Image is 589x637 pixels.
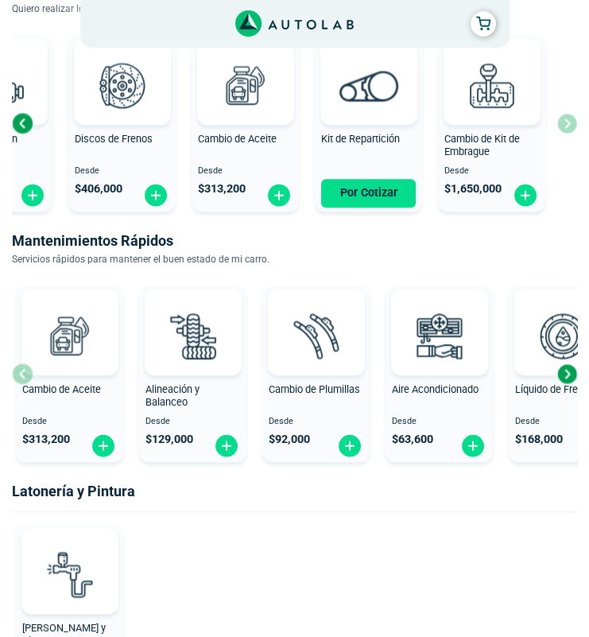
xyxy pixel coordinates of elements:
button: Cambio de Aceite Desde $313,200 [192,35,299,212]
img: frenos2-v3.svg [87,50,157,120]
button: Kit de Repartición Por Cotizar [315,35,422,212]
img: cambio_de_aceite-v3.svg [34,301,104,371]
span: Alineación y Balanceo [145,383,200,409]
img: aire_acondicionado-v3.svg [404,301,474,371]
div: Previous slide [10,111,34,135]
img: cambio_de_aceite-v3.svg [210,50,280,120]
p: Quiero realizar los servicios que le tocan a mi vehículo por tiempo o Kilometraje [12,2,577,16]
button: Discos de Frenos Desde $406,000 [68,35,176,212]
img: fi_plus-circle2.svg [266,183,292,208]
button: Alineación y Balanceo Desde $129,000 [139,285,246,462]
span: Cambio de Aceite [22,383,101,395]
span: $ 168,000 [515,433,563,446]
img: fi_plus-circle2.svg [20,183,45,208]
button: Aire Acondicionado Desde $63,600 [386,285,493,462]
span: $ 1,650,000 [444,182,502,196]
span: Desde [444,166,539,177]
button: Cambio de Aceite Desde $313,200 [16,285,123,462]
img: AD0BCuuxAAAAAElFTkSuQmCC [46,531,94,579]
img: latoneria_y_pintura-v3.svg [34,540,104,610]
span: $ 129,000 [145,433,193,446]
span: Desde [392,417,486,427]
img: fi_plus-circle2.svg [513,183,538,208]
span: $ 63,600 [392,433,433,446]
span: Aire Acondicionado [392,383,479,395]
img: AD0BCuuxAAAAAElFTkSuQmCC [345,42,393,90]
img: AD0BCuuxAAAAAElFTkSuQmCC [46,293,94,340]
span: Desde [75,166,169,177]
img: fi_plus-circle2.svg [143,183,169,208]
span: $ 406,000 [75,182,122,196]
span: Cambio de Plumillas [269,383,360,395]
span: Desde [22,417,117,427]
img: AD0BCuuxAAAAAElFTkSuQmCC [169,293,217,340]
span: $ 313,200 [22,433,70,446]
p: Servicios rápidos para mantener el buen estado de mi carro. [12,252,577,266]
span: Cambio de Kit de Embrague [444,133,520,158]
img: fi_plus-circle2.svg [214,433,239,458]
img: plumillas-v3.svg [281,301,351,371]
div: Next slide [555,362,579,386]
img: fi_plus-circle2.svg [91,433,116,458]
a: Link al sitio de autolab [235,15,354,30]
img: fi_plus-circle2.svg [337,433,362,458]
img: AD0BCuuxAAAAAElFTkSuQmCC [293,293,340,340]
span: Cambio de Aceite [198,133,277,145]
img: alineacion_y_balanceo-v3.svg [157,301,227,371]
button: Cambio de Plumillas Desde $92,000 [262,285,370,462]
img: AD0BCuuxAAAAAElFTkSuQmCC [539,293,587,340]
span: Desde [198,166,293,177]
p: Latonería y Pintura [12,480,577,512]
button: Por Cotizar [321,179,416,208]
img: correa_de_reparticion-v3.svg [339,70,398,101]
img: AD0BCuuxAAAAAElFTkSuQmCC [416,293,463,340]
img: fi_plus-circle2.svg [460,433,486,458]
span: Desde [269,417,363,427]
span: $ 92,000 [269,433,310,446]
img: kit_de_embrague-v3.svg [456,50,526,120]
p: Mantenimientos Rápidos [12,230,577,252]
button: Cambio de Kit de Embrague Desde $1,650,000 [438,35,545,212]
span: Kit de Repartición [321,133,400,145]
span: $ 313,200 [198,182,246,196]
span: Desde [145,417,240,427]
span: Discos de Frenos [75,133,153,145]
